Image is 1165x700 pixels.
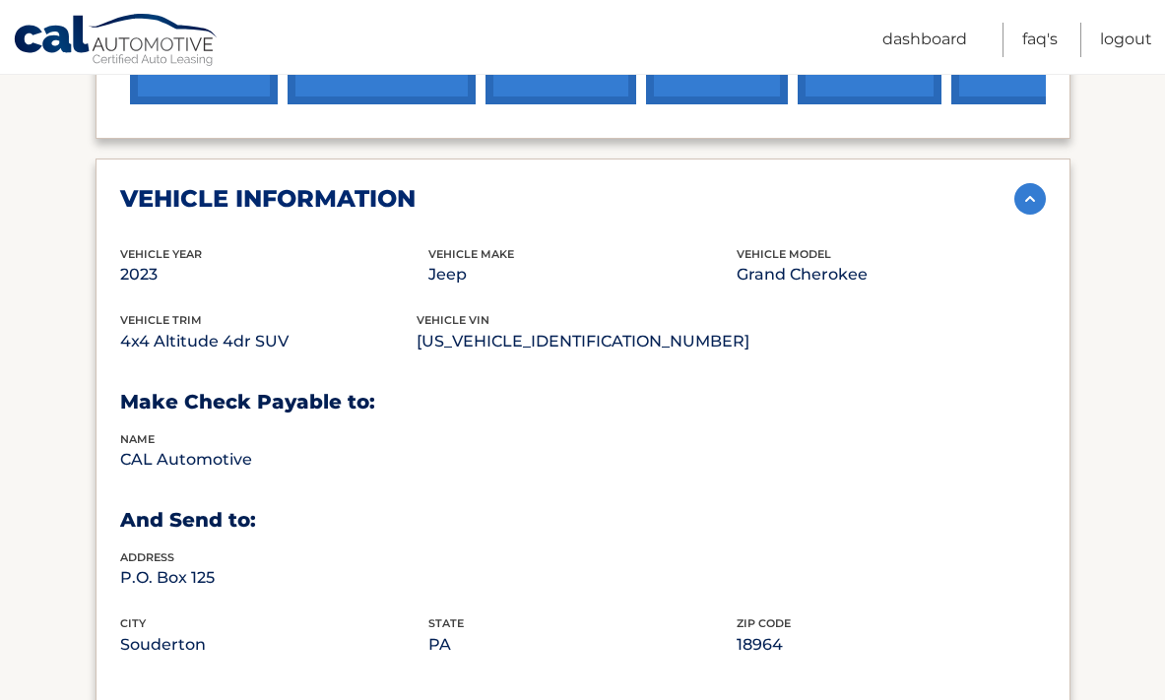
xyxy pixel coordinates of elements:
a: Cal Automotive [13,13,220,70]
span: vehicle make [428,247,514,261]
h3: And Send to: [120,508,1046,533]
p: 18964 [737,631,1045,659]
p: Souderton [120,631,428,659]
span: vehicle Year [120,247,202,261]
span: address [120,550,174,564]
h2: vehicle information [120,184,416,214]
p: CAL Automotive [120,446,428,474]
p: PA [428,631,737,659]
span: vehicle trim [120,313,202,327]
p: Grand Cherokee [737,261,1045,288]
p: 4x4 Altitude 4dr SUV [120,328,417,355]
p: [US_VEHICLE_IDENTIFICATION_NUMBER] [417,328,749,355]
a: Dashboard [882,23,967,57]
a: FAQ's [1022,23,1058,57]
span: name [120,432,155,446]
p: 2023 [120,261,428,288]
span: city [120,616,146,630]
p: P.O. Box 125 [120,564,428,592]
a: Logout [1100,23,1152,57]
span: zip code [737,616,791,630]
h3: Make Check Payable to: [120,390,1046,414]
span: vehicle vin [417,313,489,327]
p: Jeep [428,261,737,288]
img: accordion-active.svg [1014,183,1046,215]
span: vehicle model [737,247,831,261]
span: state [428,616,464,630]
